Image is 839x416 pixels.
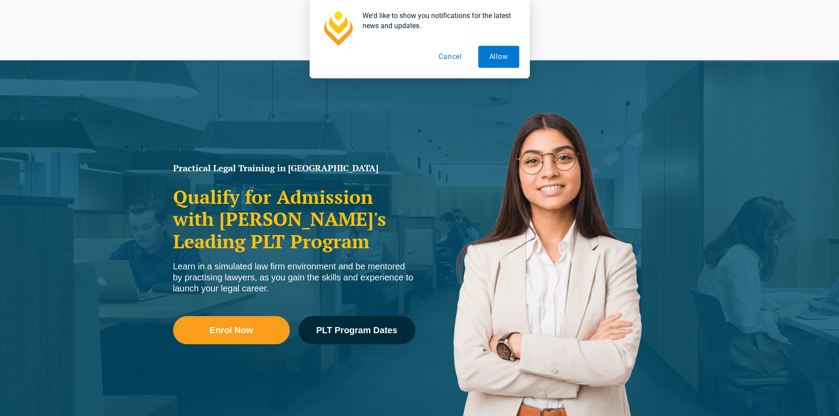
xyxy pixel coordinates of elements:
[478,46,519,68] button: Allow
[173,316,290,344] a: Enrol Now
[173,186,415,252] h2: Qualify for Admission with [PERSON_NAME]'s Leading PLT Program
[320,11,355,46] img: notification icon
[173,164,415,173] h1: Practical Legal Training in [GEOGRAPHIC_DATA]
[299,316,415,344] a: PLT Program Dates
[210,326,253,335] span: Enrol Now
[316,326,397,335] span: PLT Program Dates
[355,11,519,31] div: We'd like to show you notifications for the latest news and updates.
[428,46,473,68] button: Cancel
[173,261,415,294] div: Learn in a simulated law firm environment and be mentored by practising lawyers, as you gain the ...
